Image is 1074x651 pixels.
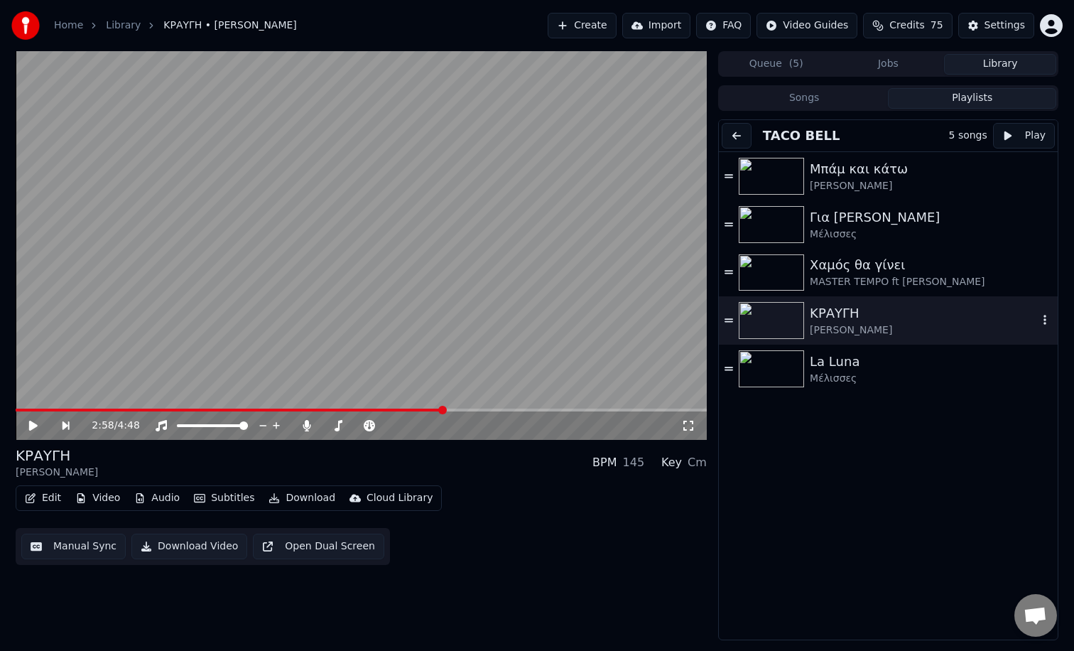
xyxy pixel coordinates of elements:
button: FAQ [696,13,751,38]
button: TACO BELL [757,126,846,146]
div: ΚΡΑΥΓΗ [810,303,1038,323]
div: Settings [984,18,1025,33]
a: Open chat [1014,594,1057,637]
div: Μέλισσες [810,227,1052,242]
span: 75 [931,18,943,33]
nav: breadcrumb [54,18,297,33]
button: Download [263,488,341,508]
a: Library [106,18,141,33]
button: Subtitles [188,488,260,508]
div: La Luna [810,352,1052,372]
div: Key [661,454,682,471]
img: youka [11,11,40,40]
button: Open Dual Screen [253,534,384,559]
button: Audio [129,488,185,508]
button: Playlists [888,88,1056,109]
div: / [92,419,126,433]
div: 145 [623,454,645,471]
button: Create [548,13,617,38]
button: Library [944,54,1056,75]
div: Cm [688,454,707,471]
div: MASTER TEMPO ft [PERSON_NAME] [810,275,1052,289]
button: Jobs [832,54,945,75]
button: Settings [958,13,1034,38]
div: BPM [592,454,617,471]
div: Cloud Library [367,491,433,505]
button: Credits75 [863,13,952,38]
span: 4:48 [117,419,139,433]
button: Songs [720,88,889,109]
div: [PERSON_NAME] [810,179,1052,193]
button: Import [622,13,690,38]
button: Download Video [131,534,247,559]
span: ΚΡΑΥΓΗ • [PERSON_NAME] [163,18,297,33]
button: Video [70,488,126,508]
span: ( 5 ) [789,57,803,71]
button: Play [993,123,1055,149]
button: Queue [720,54,832,75]
button: Edit [19,488,67,508]
div: Χαμός θα γίνει [810,255,1052,275]
button: Manual Sync [21,534,126,559]
button: Video Guides [756,13,857,38]
div: Μέλισσες [810,372,1052,386]
a: Home [54,18,83,33]
div: Για [PERSON_NAME] [810,208,1052,227]
div: [PERSON_NAME] [810,323,1038,338]
span: Credits [889,18,924,33]
div: [PERSON_NAME] [16,466,98,480]
div: Μπάμ και κάτω [810,159,1052,179]
div: 5 songs [949,129,987,143]
span: 2:58 [92,419,114,433]
div: ΚΡΑΥΓΗ [16,446,98,466]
